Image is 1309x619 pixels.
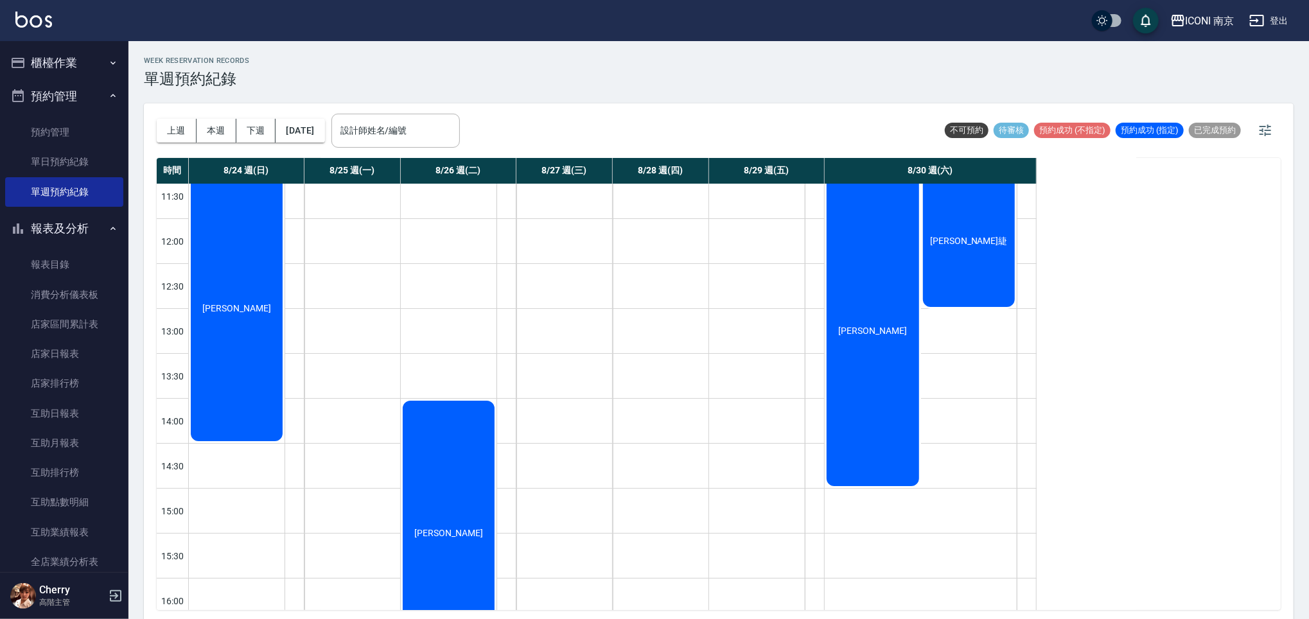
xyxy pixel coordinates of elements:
[157,173,189,218] div: 11:30
[157,533,189,578] div: 15:30
[157,443,189,488] div: 14:30
[1034,125,1111,136] span: 預約成功 (不指定)
[1165,8,1240,34] button: ICONI 南京
[613,158,709,184] div: 8/28 週(四)
[412,528,486,538] span: [PERSON_NAME]
[39,584,105,597] h5: Cherry
[5,369,123,398] a: 店家排行榜
[157,488,189,533] div: 15:00
[994,125,1029,136] span: 待審核
[825,158,1037,184] div: 8/30 週(六)
[144,70,249,88] h3: 單週預約紀錄
[5,212,123,245] button: 報表及分析
[5,399,123,428] a: 互助日報表
[5,487,123,517] a: 互助點數明細
[144,57,249,65] h2: WEEK RESERVATION RECORDS
[157,263,189,308] div: 12:30
[5,250,123,279] a: 報表目錄
[157,119,197,143] button: 上週
[1133,8,1159,33] button: save
[1244,9,1294,33] button: 登出
[5,147,123,177] a: 單日預約紀錄
[516,158,613,184] div: 8/27 週(三)
[276,119,324,143] button: [DATE]
[5,428,123,458] a: 互助月報表
[401,158,516,184] div: 8/26 週(二)
[157,218,189,263] div: 12:00
[200,303,274,313] span: [PERSON_NAME]
[836,326,909,336] span: [PERSON_NAME]
[5,309,123,339] a: 店家區間累計表
[10,583,36,609] img: Person
[945,125,988,136] span: 不可預約
[157,308,189,353] div: 13:00
[5,80,123,113] button: 預約管理
[15,12,52,28] img: Logo
[1186,13,1234,29] div: ICONI 南京
[927,236,1010,247] span: [PERSON_NAME]緁
[5,177,123,207] a: 單週預約紀錄
[304,158,401,184] div: 8/25 週(一)
[5,339,123,369] a: 店家日報表
[5,118,123,147] a: 預約管理
[5,46,123,80] button: 櫃檯作業
[709,158,825,184] div: 8/29 週(五)
[157,398,189,443] div: 14:00
[39,597,105,608] p: 高階主管
[1116,125,1184,136] span: 預約成功 (指定)
[157,353,189,398] div: 13:30
[189,158,304,184] div: 8/24 週(日)
[5,458,123,487] a: 互助排行榜
[1189,125,1241,136] span: 已完成預約
[236,119,276,143] button: 下週
[157,158,189,184] div: 時間
[5,547,123,577] a: 全店業績分析表
[5,518,123,547] a: 互助業績報表
[5,280,123,309] a: 消費分析儀表板
[197,119,236,143] button: 本週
